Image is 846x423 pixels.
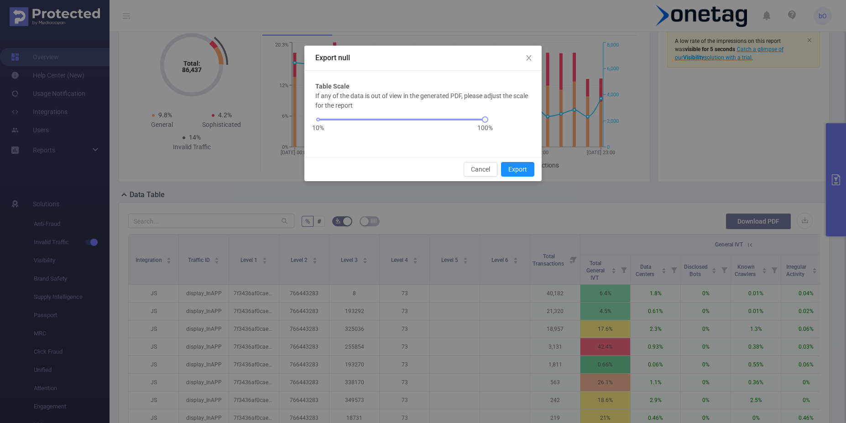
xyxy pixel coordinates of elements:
i: icon: close [525,54,533,62]
p: If any of the data is out of view in the generated PDF, please adjust the scale for the report [315,91,531,110]
button: Close [516,46,542,71]
b: Table Scale [315,82,350,91]
button: Export [501,162,534,177]
button: Cancel [464,162,497,177]
span: 100% [477,123,493,133]
span: 10% [312,123,324,133]
div: Export null [315,53,531,63]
